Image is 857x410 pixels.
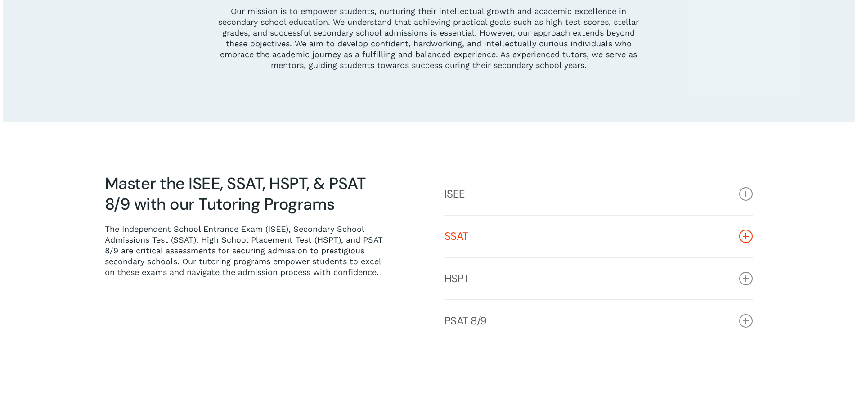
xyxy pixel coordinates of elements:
p: Our mission is to empower students, nurturing their intellectual growth and academic excellence i... [215,6,642,71]
a: SSAT [444,216,753,257]
h3: Master the ISEE, SSAT, HSPT, & PSAT 8/9 with our Tutoring Programs [105,173,390,215]
p: The Independent School Entrance Exam (ISEE), Secondary School Admissions Test (SSAT), High School... [105,224,390,278]
a: PSAT 8/9 [444,300,753,342]
a: ISEE [444,173,753,215]
a: HSPT [444,258,753,299]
